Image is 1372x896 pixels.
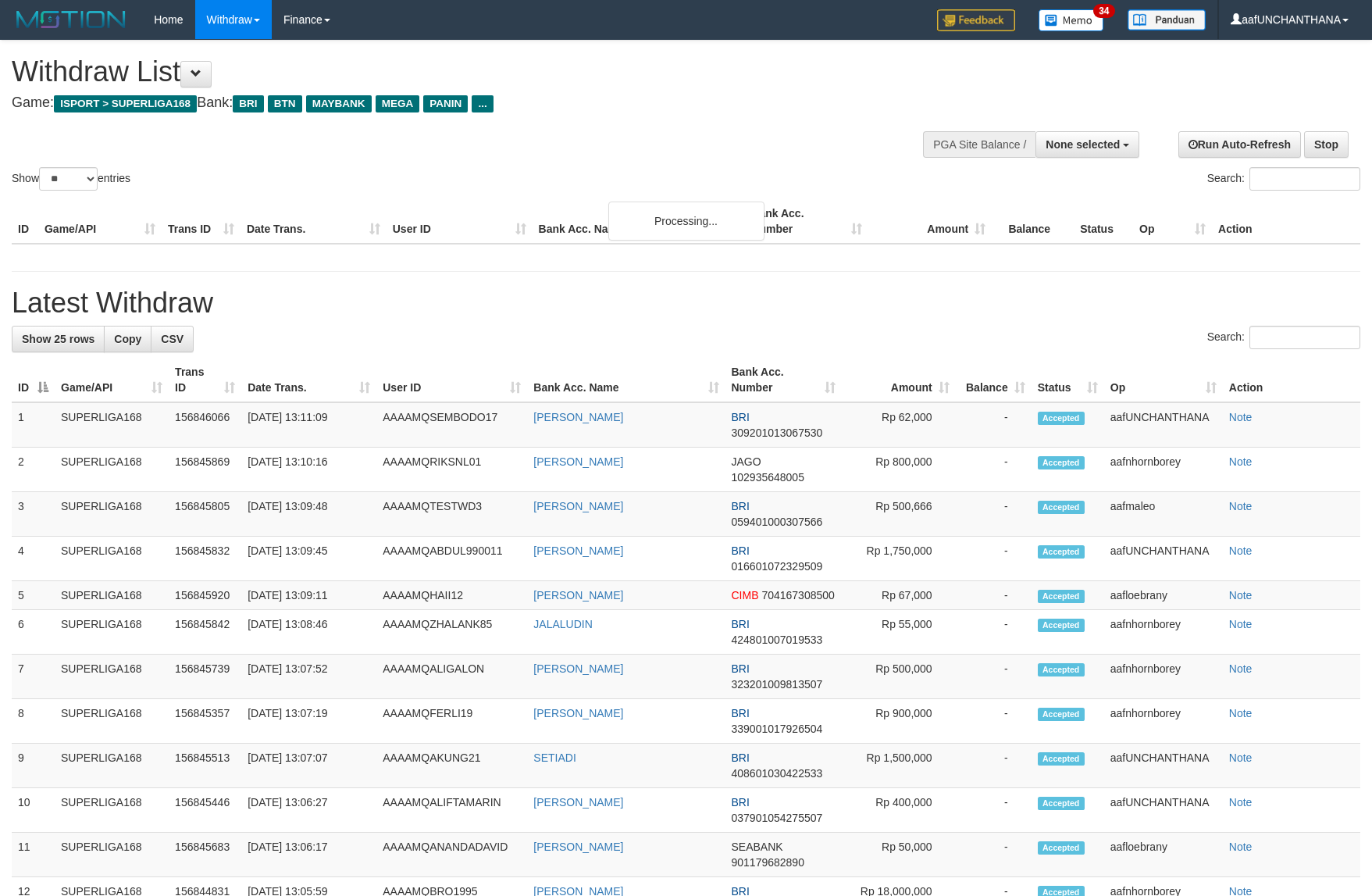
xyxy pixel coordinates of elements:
th: Balance [992,199,1074,244]
td: AAAAMQRIKSNL01 [376,448,527,492]
td: aafUNCHANTHANA [1104,744,1223,788]
button: None selected [1035,131,1139,158]
td: 156845683 [169,833,241,877]
a: CSV [151,326,194,352]
th: Bank Acc. Name: activate to sort column ascending [527,358,725,402]
th: Date Trans. [241,199,387,244]
td: 156845357 [169,699,241,744]
span: Copy [114,333,141,345]
th: User ID [387,199,533,244]
td: [DATE] 13:10:16 [241,448,376,492]
td: SUPERLIGA168 [55,610,169,655]
td: 2 [12,448,55,492]
a: Note [1229,841,1253,853]
th: Bank Acc. Name [533,199,746,244]
span: BTN [268,95,302,112]
h4: Game: Bank: [12,95,899,111]
td: AAAAMQHAII12 [376,581,527,610]
a: JALALUDIN [533,618,592,630]
td: 156845842 [169,610,241,655]
td: aafUNCHANTHANA [1104,788,1223,833]
td: - [956,492,1032,537]
td: AAAAMQTESTWD3 [376,492,527,537]
td: [DATE] 13:06:17 [241,833,376,877]
td: aafnhornborey [1104,699,1223,744]
td: 6 [12,610,55,655]
td: SUPERLIGA168 [55,655,169,699]
td: Rp 62,000 [842,402,956,448]
span: BRI [732,796,750,809]
td: 156846066 [169,402,241,448]
span: ISPORT > SUPERLIGA168 [54,95,197,112]
td: AAAAMQALIFTAMARIN [376,788,527,833]
td: aafloebrany [1104,581,1223,610]
a: Show 25 rows [12,326,105,352]
td: AAAAMQZHALANK85 [376,610,527,655]
span: BRI [732,411,750,423]
img: MOTION_logo.png [12,8,130,31]
span: Accepted [1038,663,1085,676]
th: Trans ID: activate to sort column ascending [169,358,241,402]
td: [DATE] 13:09:45 [241,537,376,581]
td: [DATE] 13:11:09 [241,402,376,448]
td: 156845446 [169,788,241,833]
span: None selected [1046,138,1120,151]
span: MAYBANK [306,95,372,112]
a: [PERSON_NAME] [533,662,623,675]
a: Note [1229,500,1253,512]
span: Accepted [1038,501,1085,514]
label: Search: [1207,326,1360,349]
td: AAAAMQABDUL990011 [376,537,527,581]
th: Status [1074,199,1133,244]
td: Rp 800,000 [842,448,956,492]
th: Game/API: activate to sort column ascending [55,358,169,402]
span: Copy 059401000307566 to clipboard [732,516,823,528]
td: Rp 500,000 [842,655,956,699]
td: SUPERLIGA168 [55,581,169,610]
td: 156845739 [169,655,241,699]
td: aafnhornborey [1104,448,1223,492]
td: SUPERLIGA168 [55,744,169,788]
a: [PERSON_NAME] [533,455,623,468]
span: JAGO [732,455,761,468]
td: - [956,788,1032,833]
span: PANIN [423,95,468,112]
td: [DATE] 13:08:46 [241,610,376,655]
td: SUPERLIGA168 [55,833,169,877]
td: SUPERLIGA168 [55,788,169,833]
span: Accepted [1038,456,1085,469]
th: Action [1223,358,1360,402]
label: Search: [1207,167,1360,191]
td: AAAAMQAKUNG21 [376,744,527,788]
span: Accepted [1038,841,1085,855]
td: Rp 67,000 [842,581,956,610]
a: [PERSON_NAME] [533,796,623,809]
td: [DATE] 13:09:11 [241,581,376,610]
th: Bank Acc. Number [745,199,868,244]
td: - [956,448,1032,492]
td: 156845869 [169,448,241,492]
th: Amount [868,199,992,244]
td: Rp 1,750,000 [842,537,956,581]
td: 4 [12,537,55,581]
a: Note [1229,662,1253,675]
span: Show 25 rows [22,333,94,345]
a: [PERSON_NAME] [533,707,623,719]
select: Showentries [39,167,98,191]
td: AAAAMQANANDADAVID [376,833,527,877]
div: Processing... [608,202,764,241]
a: [PERSON_NAME] [533,841,623,853]
a: [PERSON_NAME] [533,500,623,512]
span: BRI [732,618,750,630]
input: Search: [1249,167,1360,191]
span: BRI [732,707,750,719]
th: Op: activate to sort column ascending [1104,358,1223,402]
td: [DATE] 13:07:07 [241,744,376,788]
h1: Latest Withdraw [12,287,1360,319]
td: [DATE] 13:07:19 [241,699,376,744]
span: Copy 704167308500 to clipboard [761,589,834,601]
img: Button%20Memo.svg [1039,9,1104,31]
a: [PERSON_NAME] [533,544,623,557]
td: aafUNCHANTHANA [1104,537,1223,581]
span: MEGA [376,95,420,112]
